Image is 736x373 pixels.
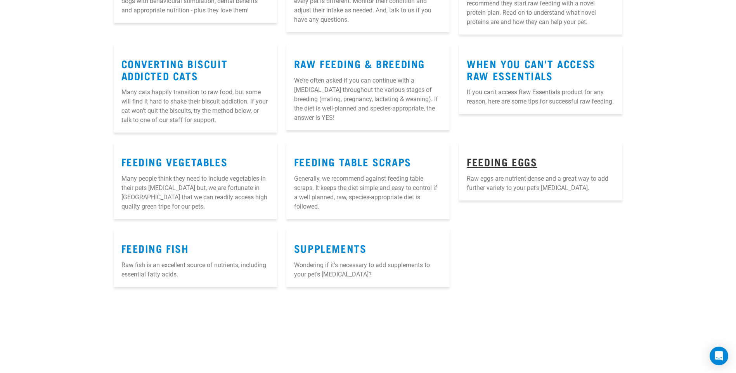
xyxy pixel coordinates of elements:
p: Many cats happily transition to raw food, but some will find it hard to shake their biscuit addic... [121,88,269,125]
p: Raw eggs are nutrient-dense and a great way to add further variety to your pet's [MEDICAL_DATA]. [467,174,615,193]
a: SUPPLEMENTS [294,245,367,251]
a: Raw Feeding & Breeding [294,60,425,66]
a: Feeding Vegetables [121,159,228,164]
p: We’re often asked if you can continue with a [MEDICAL_DATA] throughout the various stages of bree... [294,76,442,123]
a: Feeding Eggs [467,159,537,164]
a: Feeding Table Scraps [294,159,411,164]
p: If you can't access Raw Essentials product for any reason, here are some tips for successful raw ... [467,88,615,106]
p: Many people think they need to include vegetables in their pets [MEDICAL_DATA] but, we are fortun... [121,174,269,211]
div: Open Intercom Messenger [710,347,728,365]
p: Generally, we recommend against feeding table scraps. It keeps the diet simple and easy to contro... [294,174,442,211]
a: Converting Biscuit Addicted Cats [121,60,228,78]
p: Raw fish is an excellent source of nutrients, including essential fatty acids. [121,261,269,279]
a: FEEDING FISH [121,245,189,251]
a: When You Can't Access Raw Essentials [467,60,596,78]
p: Wondering if it's necessary to add supplements to your pet's [MEDICAL_DATA]? [294,261,442,279]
